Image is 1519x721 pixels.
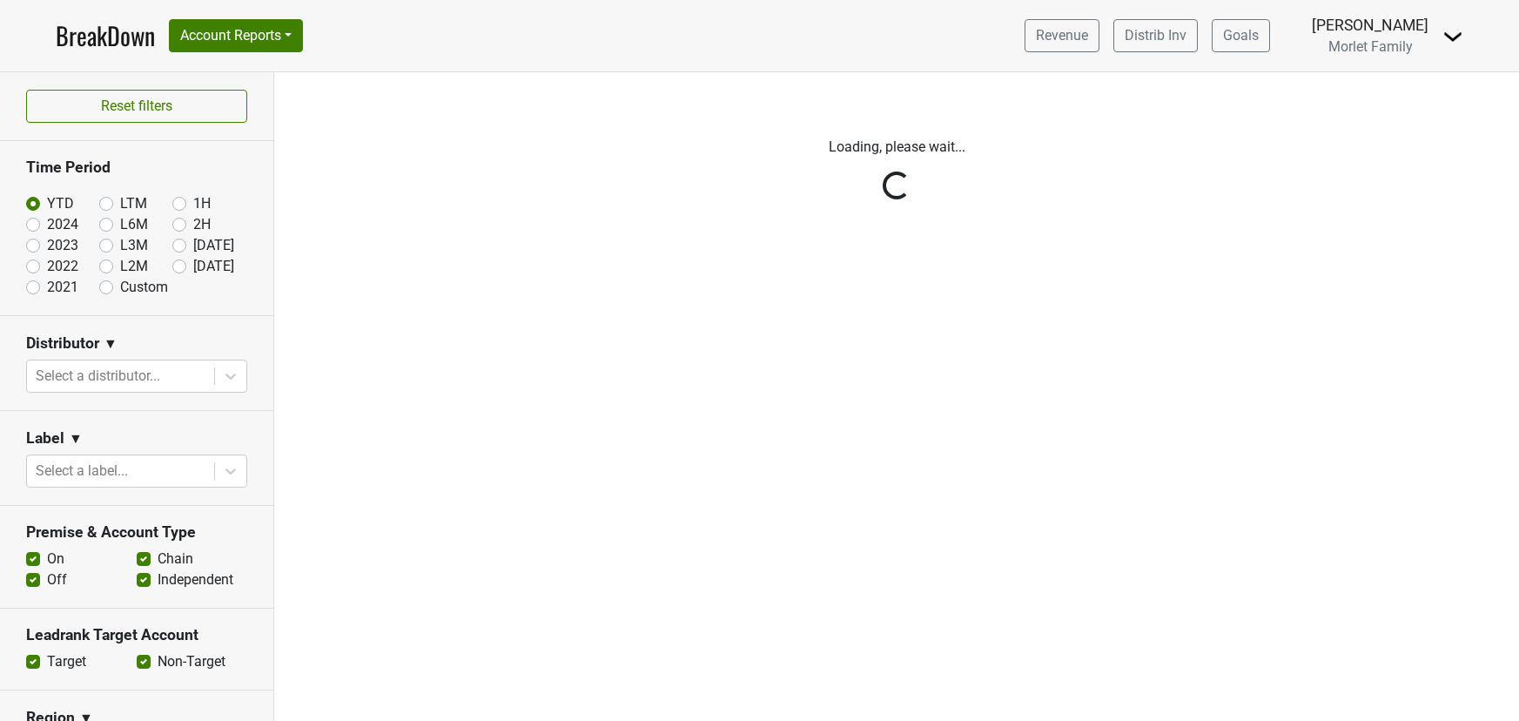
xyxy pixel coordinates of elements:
div: [PERSON_NAME] [1312,14,1428,37]
img: Dropdown Menu [1442,26,1463,47]
a: Distrib Inv [1113,19,1198,52]
a: BreakDown [56,17,155,54]
button: Account Reports [169,19,303,52]
a: Goals [1212,19,1270,52]
span: Morlet Family [1328,38,1413,55]
a: Revenue [1025,19,1099,52]
p: Loading, please wait... [413,137,1380,158]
